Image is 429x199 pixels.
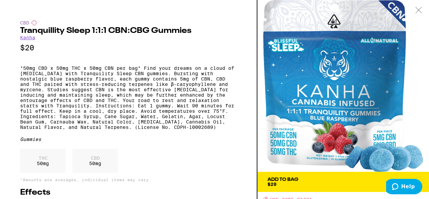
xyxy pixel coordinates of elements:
p: THC [37,155,49,161]
button: Add To Bag$20 [257,172,429,192]
img: cbdColor.svg [32,20,37,26]
p: *50mg CBD x 50mg THC x 50mg CBN per bag* Find your dreams on a cloud of [MEDICAL_DATA] with Tranq... [20,65,237,130]
p: $20 [20,44,237,52]
div: Gummies [20,137,237,142]
p: *Amounts are averages, individual items may vary. [20,178,237,182]
span: $20 [267,182,277,187]
div: CBD [20,20,237,26]
iframe: Opens a widget where you can find more information [386,179,422,196]
div: 50 mg [72,149,118,173]
h2: Effects [20,189,237,197]
a: Kanha [20,35,35,40]
div: Add To Bag [267,177,298,182]
h2: Tranquillity Sleep 1:1:1 CBN:CBG Gummies [20,27,237,35]
p: CBD [89,155,101,161]
div: 50 mg [20,149,66,173]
